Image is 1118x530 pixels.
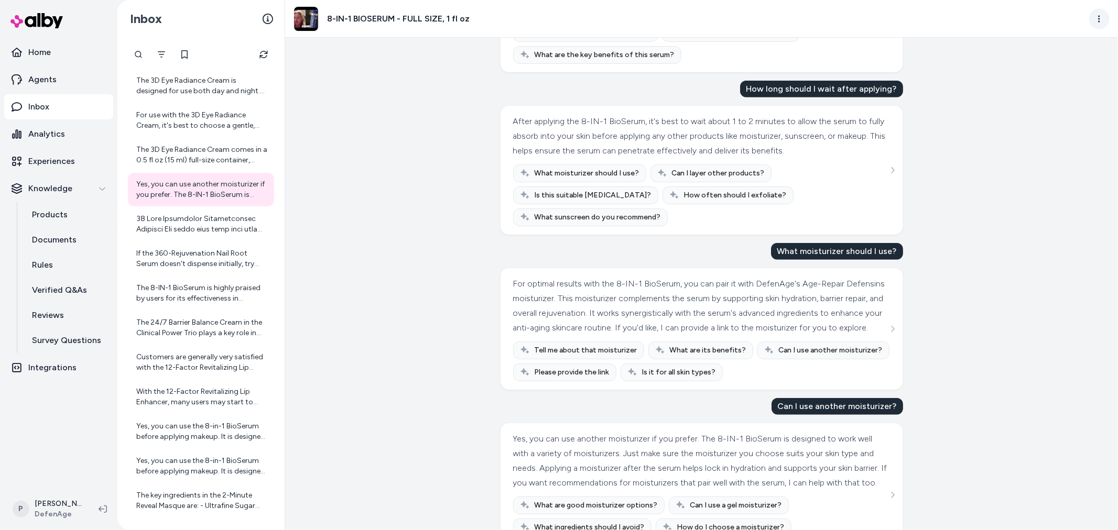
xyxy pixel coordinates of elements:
a: Integrations [4,355,113,380]
img: hqdefault_8_2.jpg [294,7,318,31]
span: What are the key benefits of this serum? [535,50,675,60]
a: With the 12-Factor Revitalizing Lip Enhancer, many users may start to notice initial improvements... [128,380,274,414]
p: Survey Questions [32,334,101,347]
p: Knowledge [28,182,72,195]
p: Home [28,46,51,59]
p: [PERSON_NAME] [35,499,82,509]
a: Reviews [21,303,113,328]
button: See more [886,489,899,501]
span: What moisturizer should I use? [535,168,639,179]
a: The 8-IN-1 BioSerum is highly praised by users for its effectiveness in improving skin firmness, ... [128,277,274,310]
p: Reviews [32,309,64,322]
div: The 24/7 Barrier Balance Cream in the Clinical Power Trio plays a key role in supporting and main... [136,317,268,338]
span: Is it for all skin types? [642,367,716,378]
span: Please provide the link [535,367,610,378]
a: Home [4,40,113,65]
button: See more [886,323,899,335]
p: Rules [32,259,53,271]
p: Experiences [28,155,75,168]
img: alby Logo [10,13,63,28]
span: DefenAge [35,509,82,520]
a: The 3D Eye Radiance Cream comes in a 0.5 fl oz (15 ml) full-size container, which typically lasts... [128,138,274,172]
span: What are good moisturizer options? [535,500,658,511]
div: Yes, you can use another moisturizer if you prefer. The 8-IN-1 BioSerum is designed to work well ... [513,432,888,490]
a: Yes, you can use another moisturizer if you prefer. The 8-IN-1 BioSerum is designed to work well ... [128,173,274,206]
div: How long should I wait after applying? [740,81,903,97]
p: Integrations [28,361,77,374]
a: Verified Q&As [21,278,113,303]
span: How often should I exfoliate? [684,190,787,201]
button: Knowledge [4,176,113,201]
a: Yes, you can use the 8-in-1 BioSerum before applying makeup. It is designed to smooth and rejuven... [128,415,274,448]
div: Yes, you can use the 8-in-1 BioSerum before applying makeup. It is designed to smooth and rejuven... [136,421,268,442]
a: Analytics [4,122,113,147]
button: See more [886,164,899,176]
span: What sunscreen do you recommend? [535,212,661,223]
div: If the 360-Rejuvenation Nail Root Serum doesn't dispense initially, try pumping a few more times ... [136,248,268,269]
a: Yes, you can use the 8-in-1 BioSerum before applying makeup. It is designed to smooth and rejuven... [128,449,274,483]
span: Tell me about that moisturizer [535,345,637,356]
a: The 24/7 Barrier Balance Cream in the Clinical Power Trio plays a key role in supporting and main... [128,311,274,345]
p: Agents [28,73,57,86]
a: Rules [21,252,113,278]
span: Can I use another moisturizer? [779,345,883,356]
button: Refresh [253,44,274,65]
div: For use with the 3D Eye Radiance Cream, it's best to choose a gentle, hydrating eye primer that i... [136,110,268,131]
span: Is this suitable [MEDICAL_DATA]? [535,190,652,201]
a: Experiences [4,149,113,174]
span: What are its benefits? [670,345,746,356]
span: P [13,501,29,517]
p: Inbox [28,101,49,113]
div: What moisturizer should I use? [771,243,903,260]
p: Verified Q&As [32,284,87,296]
div: Customers are generally very satisfied with the 12-Factor Revitalizing Lip Enhancer. Many users r... [136,352,268,373]
p: Documents [32,234,77,246]
button: Filter [151,44,172,65]
a: Customers are generally very satisfied with the 12-Factor Revitalizing Lip Enhancer. Many users r... [128,346,274,379]
a: Agents [4,67,113,92]
div: The 3D Eye Radiance Cream is designed for use both day and night. For best results, apply it regu... [136,75,268,96]
a: The 3D Eye Radiance Cream is designed for use both day and night. For best results, apply it regu... [128,69,274,103]
span: Can I use a gel moisturizer? [690,500,782,511]
div: The 8-IN-1 BioSerum is highly praised by users for its effectiveness in improving skin firmness, ... [136,283,268,304]
div: Yes, you can use another moisturizer if you prefer. The 8-IN-1 BioSerum is designed to work well ... [136,179,268,200]
div: After applying the 8-IN-1 BioSerum, it's best to wait about 1 to 2 minutes to allow the serum to ... [513,114,888,158]
span: Can I layer other products? [672,168,765,179]
div: Can I use another moisturizer? [772,398,903,415]
div: The key ingredients in the 2-Minute Reveal Masque are: - Ultrafine Sugar Crystals: These provide ... [136,490,268,511]
p: Analytics [28,128,65,140]
a: If the 360-Rejuvenation Nail Root Serum doesn't dispense initially, try pumping a few more times ... [128,242,274,275]
a: The key ingredients in the 2-Minute Reveal Masque are: - Ultrafine Sugar Crystals: These provide ... [128,484,274,517]
h2: Inbox [130,11,162,27]
div: 38 Lore Ipsumdolor Sitametconsec Adipisci Eli seddo eius temp inci utla etdo magnaaliqu - [Enimad... [136,214,268,235]
div: With the 12-Factor Revitalizing Lip Enhancer, many users may start to notice initial improvements... [136,387,268,407]
div: For optimal results with the 8-IN-1 BioSerum, you can pair it with DefenAge's Age-Repair Defensin... [513,277,888,335]
button: P[PERSON_NAME]DefenAge [6,492,90,526]
div: The 3D Eye Radiance Cream comes in a 0.5 fl oz (15 ml) full-size container, which typically lasts... [136,145,268,165]
a: Products [21,202,113,227]
p: Products [32,208,68,221]
a: Documents [21,227,113,252]
h3: 8-IN-1 BIOSERUM - FULL SIZE, 1 fl oz [327,13,470,25]
a: 38 Lore Ipsumdolor Sitametconsec Adipisci Eli seddo eius temp inci utla etdo magnaaliqu - [Enimad... [128,207,274,241]
a: Survey Questions [21,328,113,353]
div: Yes, you can use the 8-in-1 BioSerum before applying makeup. It is designed to smooth and rejuven... [136,456,268,477]
a: For use with the 3D Eye Radiance Cream, it's best to choose a gentle, hydrating eye primer that i... [128,104,274,137]
a: Inbox [4,94,113,119]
